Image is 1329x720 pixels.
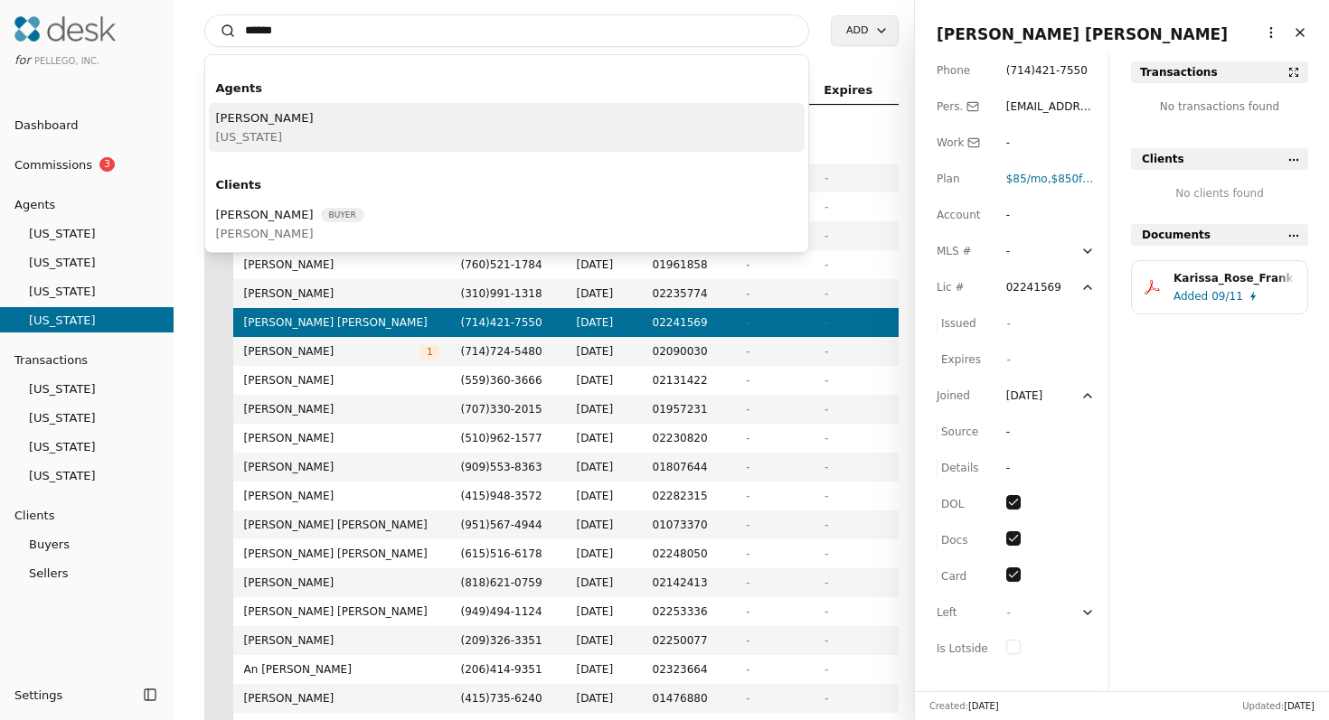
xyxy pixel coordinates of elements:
span: - [745,547,749,560]
div: Lic # [937,278,988,296]
span: - [745,605,749,618]
span: for [14,53,31,67]
span: [EMAIL_ADDRESS][DOMAIN_NAME] [1006,100,1094,149]
span: Buyer [321,208,364,222]
span: [DATE] [577,400,631,418]
span: [DATE] [577,631,631,650]
span: ( 951 ) 567 - 4944 [461,519,542,531]
span: Expires [824,80,872,100]
button: Settings [7,680,137,709]
span: [PERSON_NAME] [244,689,439,707]
span: [DATE] [577,660,631,678]
span: [DATE] [577,371,631,389]
span: [DATE] [577,342,631,360]
div: Clients [216,175,798,194]
div: Created: [929,699,999,713]
div: MLS # [937,242,988,260]
div: 02241569 [1006,278,1077,296]
span: [DATE] [577,429,631,447]
span: - [824,201,827,213]
div: Updated: [1242,699,1315,713]
span: ( 310 ) 991 - 1318 [461,287,542,300]
span: - [824,519,827,531]
span: - [1006,353,1010,366]
span: [DATE] [577,689,631,707]
div: Work [937,134,988,152]
div: DOL [937,495,988,513]
span: 01073370 [653,516,724,534]
span: ( 615 ) 516 - 6178 [461,547,542,560]
span: [PERSON_NAME] [216,108,314,127]
span: [DATE] [577,313,631,332]
span: [PERSON_NAME] [244,256,439,274]
span: [PERSON_NAME] [244,574,439,592]
span: - [824,345,827,358]
span: ( 949 ) 494 - 1124 [461,605,542,618]
span: ( 707 ) 330 - 2015 [461,403,542,416]
span: [PERSON_NAME] [244,342,421,360]
span: [DATE] [577,285,631,303]
span: - [824,432,827,444]
div: Left [937,603,988,622]
span: 02323664 [653,660,724,678]
div: Expires [937,351,988,369]
div: - [1006,134,1095,152]
span: ( 760 ) 521 - 1784 [461,258,542,271]
span: [PERSON_NAME] [244,285,439,303]
div: Is Lotside [937,640,988,658]
div: - [1006,459,1095,477]
div: Karissa_Rose_Franks_karissa_rose_franks_gideon_sylvan.pdf [1173,269,1295,287]
span: - [745,576,749,589]
span: - [745,692,749,705]
span: [DATE] [577,458,631,476]
button: Karissa_Rose_Franks_karissa_rose_franks_gideon_sylvan.pdfAdded09/11 [1131,260,1308,314]
span: $85 /mo [1006,173,1048,185]
div: Phone [937,61,988,79]
span: - [745,345,749,358]
span: ( 209 ) 326 - 3351 [461,634,542,647]
span: - [824,229,827,242]
span: ( 206 ) 414 - 9351 [461,663,542,676]
span: - [824,316,827,329]
span: - [745,287,749,300]
button: Add [831,15,898,46]
span: - [824,605,827,618]
span: [DATE] [577,574,631,592]
span: 1 [420,345,438,360]
span: Added [1173,287,1208,305]
span: - [824,374,827,387]
span: $850 fee [1051,173,1097,185]
div: [DATE] [1006,387,1043,405]
span: - [745,634,749,647]
span: Clients [1142,150,1184,168]
span: 3 [99,157,115,172]
span: [PERSON_NAME] [PERSON_NAME] [244,603,439,621]
span: [PERSON_NAME] [244,429,439,447]
span: - [745,403,749,416]
span: 02090030 [653,342,724,360]
span: [DATE] [577,516,631,534]
span: 01476880 [653,689,724,707]
span: [PERSON_NAME] [244,487,439,505]
div: Transactions [1140,63,1218,81]
div: Agents [216,79,798,98]
div: Plan [937,170,988,188]
span: [DATE] [1284,701,1315,711]
span: [DATE] [577,545,631,563]
span: - [824,490,827,502]
span: - [745,258,749,271]
span: [PERSON_NAME] [244,631,439,650]
span: 02248050 [653,545,724,563]
span: An [PERSON_NAME] [244,660,439,678]
span: - [745,316,749,329]
span: 02250077 [653,631,724,650]
img: Desk [14,16,116,42]
span: - [824,258,827,271]
div: Issued [937,314,988,332]
span: [PERSON_NAME] [PERSON_NAME] [244,545,439,563]
span: - [824,576,827,589]
div: No clients found [1131,184,1308,202]
span: ( 510 ) 962 - 1577 [461,432,542,444]
span: 02282315 [653,487,724,505]
span: [PERSON_NAME] [244,371,439,389]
